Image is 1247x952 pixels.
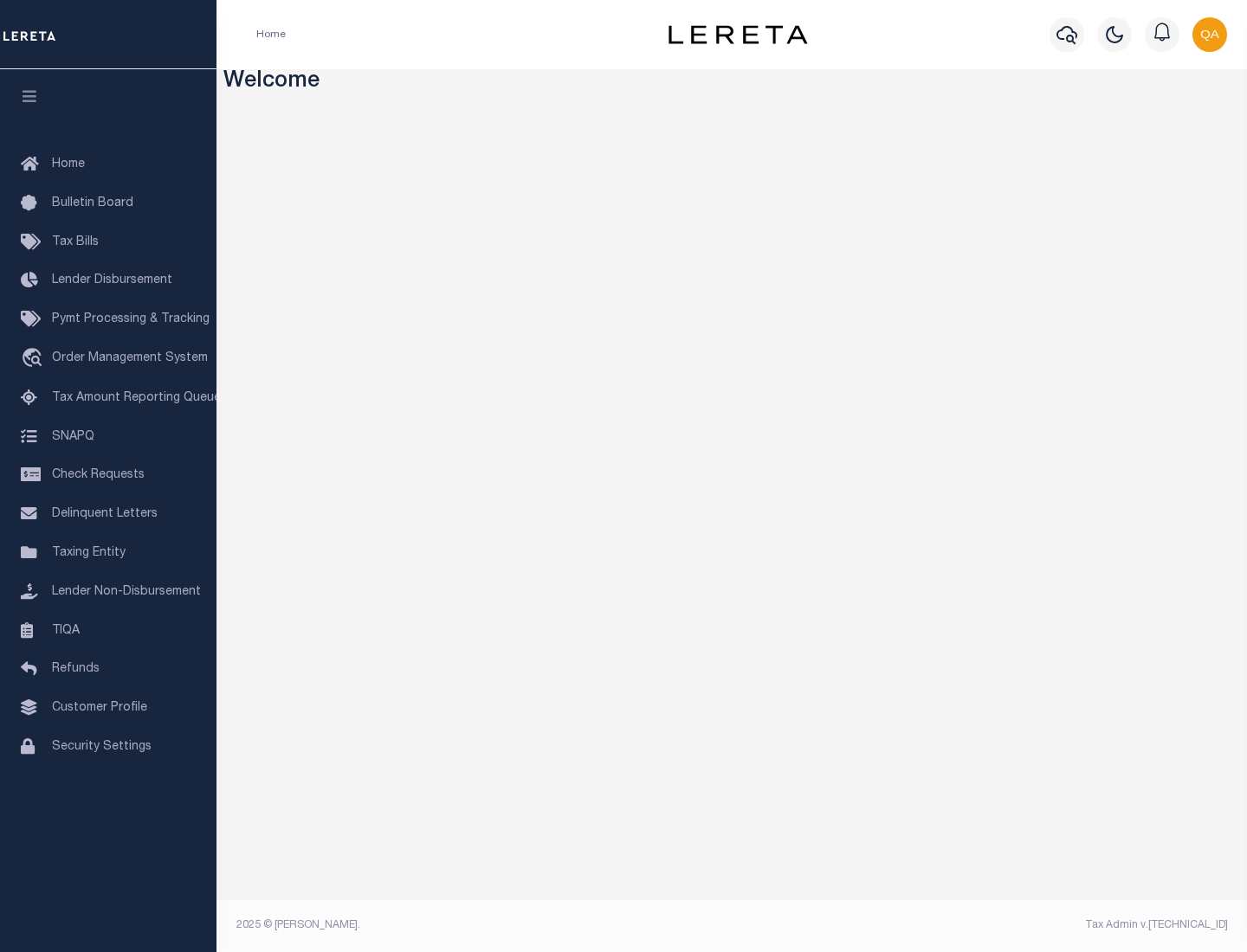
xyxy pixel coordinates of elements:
span: TIQA [52,624,80,636]
span: Customer Profile [52,702,147,714]
i: travel_explore [21,348,48,370]
span: Refunds [52,663,100,675]
span: Lender Disbursement [52,274,172,286]
span: Pymt Processing & Tracking [52,313,210,325]
div: Tax Admin v.[TECHNICAL_ID] [745,917,1228,933]
span: Check Requests [52,469,145,481]
span: Security Settings [52,741,152,753]
span: Tax Bills [52,236,99,248]
span: Tax Amount Reporting Queue [52,392,221,404]
span: Home [52,158,85,170]
span: Taxing Entity [52,547,126,559]
span: Bulletin Board [52,197,133,209]
li: Home [256,27,286,42]
img: logo-dark.svg [669,25,807,44]
img: svg+xml;base64,PHN2ZyB4bWxucz0iaHR0cDovL3d3dy53My5vcmcvMjAwMC9zdmciIHBvaW50ZXItZXZlbnRzPSJub25lIi... [1192,17,1227,52]
span: Delinquent Letters [52,508,158,520]
div: 2025 © [PERSON_NAME]. [223,917,733,933]
span: SNAPQ [52,430,94,442]
span: Lender Non-Disbursement [52,586,201,598]
h3: Welcome [223,69,1241,96]
span: Order Management System [52,352,208,364]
